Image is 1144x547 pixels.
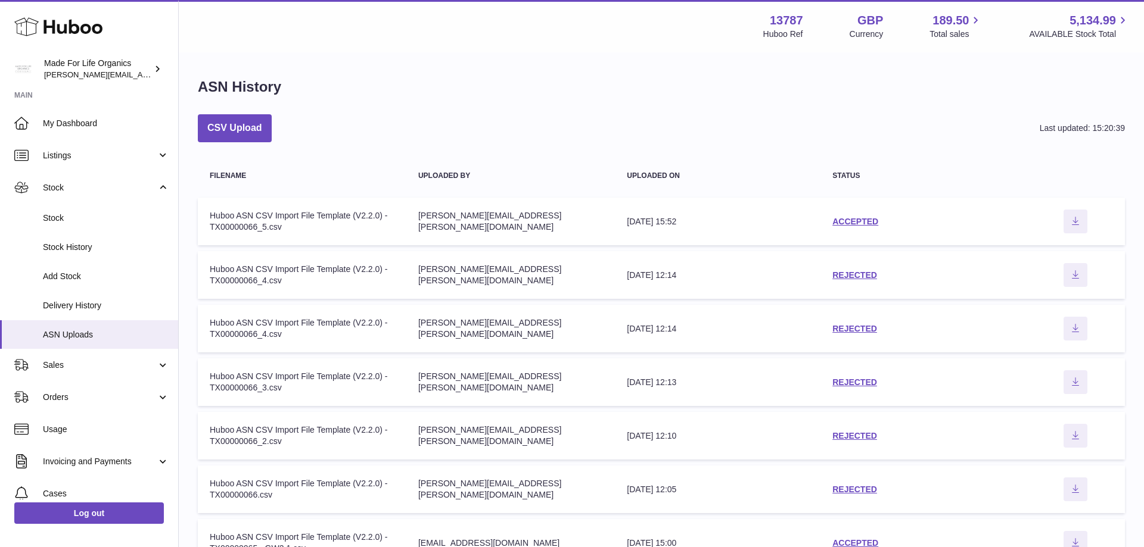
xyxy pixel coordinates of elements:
a: Log out [14,502,164,524]
button: Download ASN file [1064,477,1087,501]
div: [DATE] 12:05 [627,484,809,495]
span: Sales [43,360,157,371]
span: My Dashboard [43,118,169,129]
div: [PERSON_NAME][EMAIL_ADDRESS][PERSON_NAME][DOMAIN_NAME] [418,210,603,233]
div: Huboo ASN CSV Import File Template (V2.2.0) - TX00000066.csv [210,478,394,501]
div: Huboo Ref [763,29,803,40]
div: [PERSON_NAME][EMAIL_ADDRESS][PERSON_NAME][DOMAIN_NAME] [418,424,603,447]
a: REJECTED [832,270,877,280]
button: Download ASN file [1064,317,1087,340]
span: Listings [43,150,157,161]
span: Delivery History [43,300,169,311]
a: REJECTED [832,377,877,387]
div: [DATE] 12:10 [627,430,809,442]
div: [DATE] 12:13 [627,377,809,388]
button: Download ASN file [1064,424,1087,448]
div: Huboo ASN CSV Import File Template (V2.2.0) - TX00000066_5.csv [210,210,394,233]
h1: ASN History [198,77,281,96]
button: Download ASN file [1064,263,1087,287]
button: CSV Upload [198,114,272,142]
strong: GBP [857,12,883,29]
span: ASN Uploads [43,329,169,340]
div: [PERSON_NAME][EMAIL_ADDRESS][PERSON_NAME][DOMAIN_NAME] [418,371,603,393]
a: REJECTED [832,485,877,494]
span: Add Stock [43,271,169,282]
span: Stock [43,182,157,193]
span: Orders [43,392,157,403]
div: Huboo ASN CSV Import File Template (V2.2.0) - TX00000066_4.csv [210,264,394,286]
a: REJECTED [832,324,877,333]
th: Filename [198,160,406,192]
button: Download ASN file [1064,210,1087,233]
div: Huboo ASN CSV Import File Template (V2.2.0) - TX00000066_4.csv [210,317,394,340]
button: Download ASN file [1064,370,1087,394]
span: Total sales [929,29,983,40]
div: Huboo ASN CSV Import File Template (V2.2.0) - TX00000066_3.csv [210,371,394,393]
div: Currency [850,29,884,40]
span: AVAILABLE Stock Total [1029,29,1130,40]
th: Status [820,160,1027,192]
span: Invoicing and Payments [43,456,157,467]
span: Stock [43,212,169,224]
div: [PERSON_NAME][EMAIL_ADDRESS][PERSON_NAME][DOMAIN_NAME] [418,317,603,340]
a: REJECTED [832,431,877,440]
th: Uploaded on [615,160,820,192]
div: [DATE] 12:14 [627,270,809,281]
span: [PERSON_NAME][EMAIL_ADDRESS][PERSON_NAME][DOMAIN_NAME] [44,70,303,79]
div: Huboo ASN CSV Import File Template (V2.2.0) - TX00000066_2.csv [210,424,394,447]
div: [DATE] 12:14 [627,323,809,335]
div: [PERSON_NAME][EMAIL_ADDRESS][PERSON_NAME][DOMAIN_NAME] [418,478,603,501]
span: 189.50 [932,12,969,29]
div: Last updated: 15:20:39 [1040,123,1125,134]
th: Uploaded by [406,160,615,192]
a: ACCEPTED [832,217,878,226]
strong: 13787 [770,12,803,29]
div: Made For Life Organics [44,58,151,80]
a: 189.50 Total sales [929,12,983,40]
th: actions [1027,160,1125,192]
img: geoff.winwood@madeforlifeorganics.com [14,60,32,78]
span: Cases [43,488,169,499]
div: [DATE] 15:52 [627,216,809,227]
div: [PERSON_NAME][EMAIL_ADDRESS][PERSON_NAME][DOMAIN_NAME] [418,264,603,286]
a: 5,134.99 AVAILABLE Stock Total [1029,12,1130,40]
span: Stock History [43,242,169,253]
span: 5,134.99 [1070,12,1116,29]
span: Usage [43,424,169,435]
